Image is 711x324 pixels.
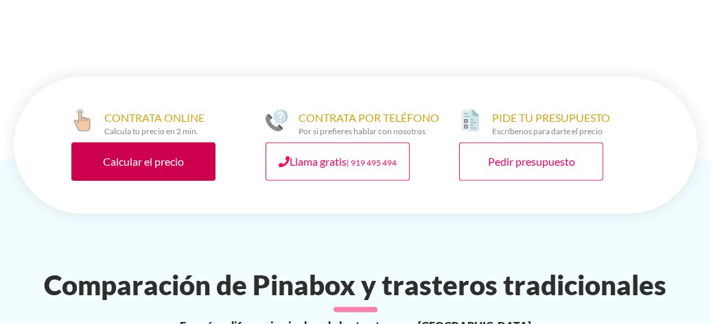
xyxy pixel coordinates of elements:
div: Por si prefieres hablar con nosotros [299,126,439,137]
div: Widget de chat [465,149,711,324]
div: Escríbenos para darte el precio [492,126,610,137]
div: Calcula tu precio en 2 min. [104,126,205,137]
small: | 919 495 494 [347,158,397,168]
div: CONTRATA ONLINE [104,110,205,137]
h2: Comparación de Pinabox y trasteros tradicionales [5,269,706,301]
a: Calcular el precio [71,142,215,181]
a: Pedir presupuesto [459,142,603,181]
a: Llama gratis| 919 495 494 [266,142,410,181]
div: PIDE TU PRESUPUESTO [492,110,610,137]
div: CONTRATA POR TELÉFONO [299,110,439,137]
iframe: Chat Widget [465,149,711,324]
